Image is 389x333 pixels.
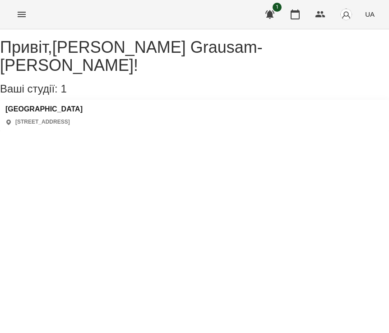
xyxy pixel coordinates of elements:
[273,3,282,12] span: 1
[11,4,32,25] button: Menu
[15,118,70,126] p: [STREET_ADDRESS]
[361,6,378,23] button: UA
[365,9,375,19] span: UA
[5,105,83,113] a: [GEOGRAPHIC_DATA]
[340,8,352,21] img: avatar_s.png
[60,83,66,95] span: 1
